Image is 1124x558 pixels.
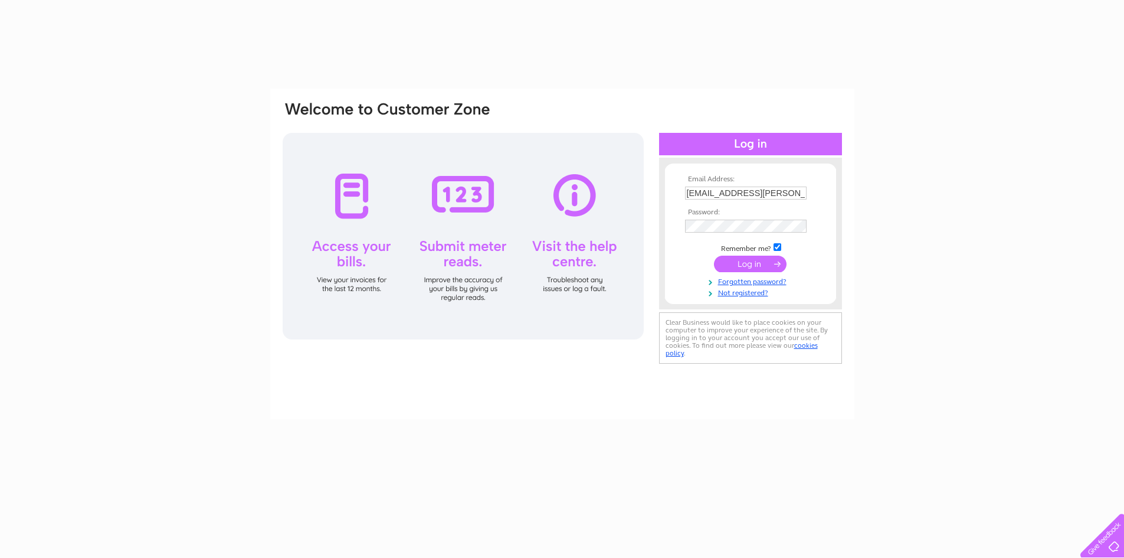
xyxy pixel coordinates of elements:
td: Remember me? [682,242,819,253]
div: Clear Business would like to place cookies on your computer to improve your experience of the sit... [659,312,842,364]
a: Forgotten password? [685,275,819,286]
a: Not registered? [685,286,819,298]
th: Password: [682,208,819,217]
th: Email Address: [682,175,819,184]
a: cookies policy [666,341,818,357]
input: Submit [714,256,787,272]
